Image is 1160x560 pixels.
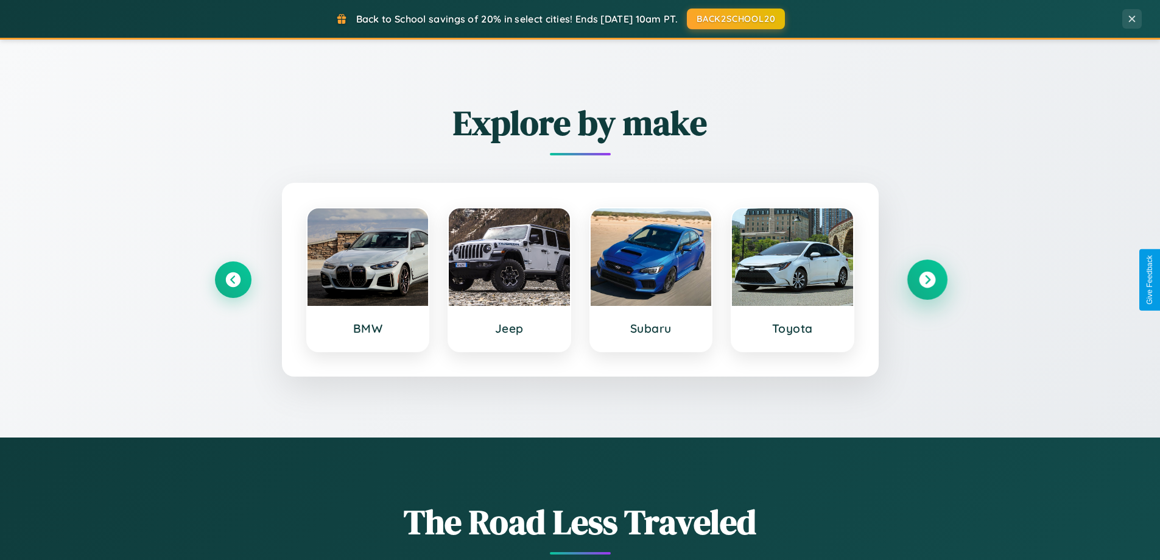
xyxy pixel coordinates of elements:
[215,99,946,146] h2: Explore by make
[687,9,785,29] button: BACK2SCHOOL20
[356,13,678,25] span: Back to School savings of 20% in select cities! Ends [DATE] 10am PT.
[215,498,946,545] h1: The Road Less Traveled
[461,321,558,336] h3: Jeep
[744,321,841,336] h3: Toyota
[320,321,417,336] h3: BMW
[603,321,700,336] h3: Subaru
[1145,255,1154,305] div: Give Feedback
